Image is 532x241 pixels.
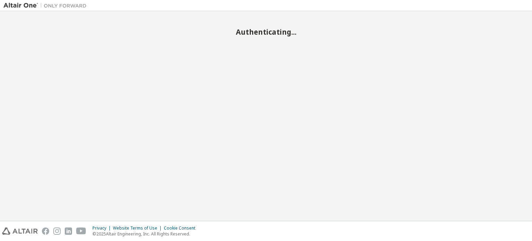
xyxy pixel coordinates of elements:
[3,2,90,9] img: Altair One
[2,227,38,235] img: altair_logo.svg
[164,225,199,231] div: Cookie Consent
[113,225,164,231] div: Website Terms of Use
[76,227,86,235] img: youtube.svg
[53,227,61,235] img: instagram.svg
[92,231,199,237] p: © 2025 Altair Engineering, Inc. All Rights Reserved.
[3,27,529,36] h2: Authenticating...
[42,227,49,235] img: facebook.svg
[65,227,72,235] img: linkedin.svg
[92,225,113,231] div: Privacy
